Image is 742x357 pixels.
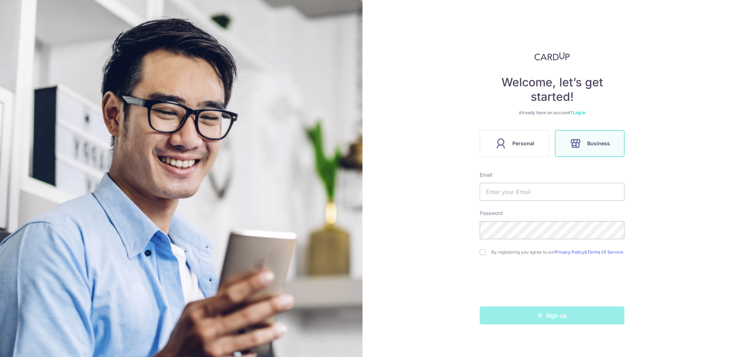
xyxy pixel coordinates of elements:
[587,249,623,255] a: Terms Of Service
[477,130,552,157] a: Personal
[552,130,627,157] a: Business
[491,249,624,255] label: By registering you agree to our &
[512,139,534,148] span: Personal
[480,75,624,104] h4: Welcome, let’s get started!
[573,110,585,115] a: Log in
[587,139,610,148] span: Business
[480,183,624,201] input: Enter your Email
[480,210,503,217] label: Password
[497,270,607,298] iframe: reCAPTCHA
[555,249,584,255] a: Privacy Policy
[534,52,570,61] img: CardUp Logo
[480,171,492,178] label: Email
[480,110,624,116] div: Already have an account?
